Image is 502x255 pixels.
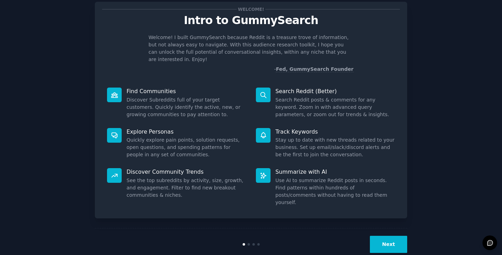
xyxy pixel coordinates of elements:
p: Summarize with AI [275,168,395,175]
p: Search Reddit (Better) [275,88,395,95]
dd: Search Reddit posts & comments for any keyword. Zoom in with advanced query parameters, or zoom o... [275,96,395,118]
p: Discover Community Trends [127,168,246,175]
p: Intro to GummySearch [102,14,400,27]
div: - [274,66,353,73]
span: Welcome! [237,6,265,13]
a: Fed, GummySearch Founder [276,66,353,72]
button: Next [370,236,407,253]
dd: See the top subreddits by activity, size, growth, and engagement. Filter to find new breakout com... [127,177,246,199]
dd: Discover Subreddits full of your target customers. Quickly identify the active, new, or growing c... [127,96,246,118]
p: Track Keywords [275,128,395,135]
dd: Use AI to summarize Reddit posts in seconds. Find patterns within hundreds of posts/comments with... [275,177,395,206]
p: Welcome! I built GummySearch because Reddit is a treasure trove of information, but not always ea... [149,34,353,63]
dd: Stay up to date with new threads related to your business. Set up email/slack/discord alerts and ... [275,136,395,158]
p: Explore Personas [127,128,246,135]
dd: Quickly explore pain points, solution requests, open questions, and spending patterns for people ... [127,136,246,158]
p: Find Communities [127,88,246,95]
